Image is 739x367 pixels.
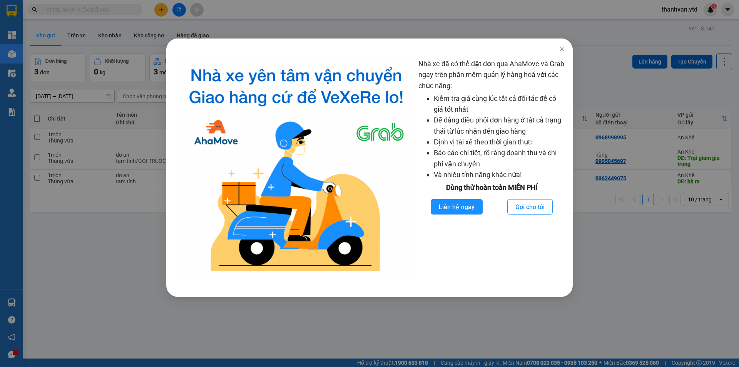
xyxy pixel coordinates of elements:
[434,93,565,115] li: Kiểm tra giá cùng lúc tất cả đối tác để có giá tốt nhất
[559,46,565,52] span: close
[439,202,475,212] span: Liên hệ ngay
[431,199,483,215] button: Liên hệ ngay
[507,199,553,215] button: Gọi cho tôi
[418,59,565,278] div: Nhà xe đã có thể đặt đơn qua AhaMove và Grab ngay trên phần mềm quản lý hàng hoá với các chức năng:
[434,137,565,147] li: Định vị tài xế theo thời gian thực
[515,202,545,212] span: Gọi cho tôi
[418,182,565,193] div: Dùng thử hoàn toàn MIỄN PHÍ
[180,59,412,278] img: logo
[434,147,565,169] li: Báo cáo chi tiết, rõ ràng doanh thu và chi phí vận chuyển
[551,39,573,60] button: Close
[434,115,565,137] li: Dễ dàng điều phối đơn hàng ở tất cả trạng thái từ lúc nhận đến giao hàng
[434,169,565,180] li: Và nhiều tính năng khác nữa!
